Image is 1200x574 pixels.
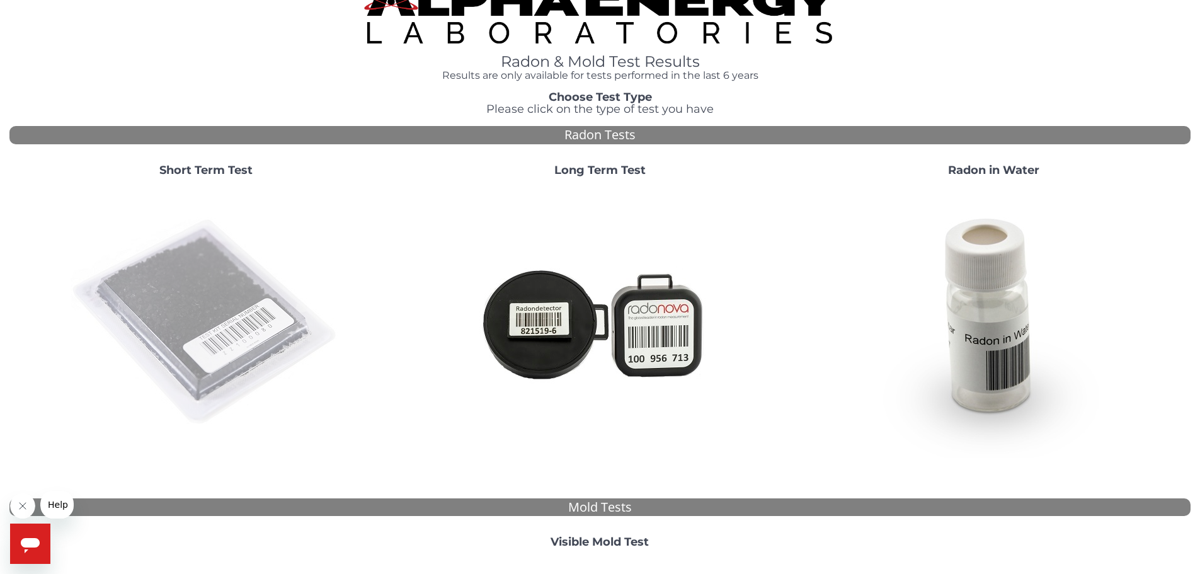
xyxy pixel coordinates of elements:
[159,163,253,177] strong: Short Term Test
[364,54,837,70] h1: Radon & Mold Test Results
[10,493,35,519] iframe: Close message
[71,187,341,458] img: ShortTerm.jpg
[948,163,1039,177] strong: Radon in Water
[9,126,1191,144] div: Radon Tests
[551,535,649,549] strong: Visible Mold Test
[549,90,652,104] strong: Choose Test Type
[554,163,646,177] strong: Long Term Test
[464,187,735,458] img: Radtrak2vsRadtrak3.jpg
[10,524,50,564] iframe: Button to launch messaging window
[858,187,1129,458] img: RadoninWater.jpg
[40,491,74,519] iframe: Message from company
[9,498,1191,517] div: Mold Tests
[364,70,837,81] h4: Results are only available for tests performed in the last 6 years
[486,102,714,116] span: Please click on the type of test you have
